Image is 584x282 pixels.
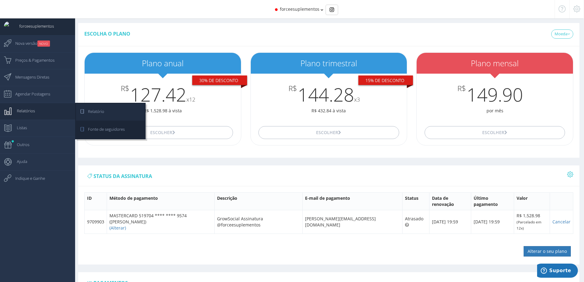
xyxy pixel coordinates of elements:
span: R$ [121,84,129,92]
h2: Plano mensal [417,59,573,68]
div: 30% De desconto [192,75,247,85]
button: Escolher [425,126,565,139]
th: Valor [514,192,550,210]
td: Atrasado [402,210,429,234]
div: Basic example [326,5,338,15]
td: GrowSocial Assinatura @forceesuplementos [214,210,303,234]
span: Listas [11,120,27,135]
img: User Image [4,21,13,31]
p: R$ 1,528.98 à vista [85,108,241,114]
th: Último pagamento [471,192,514,210]
td: [DATE] 19:59 [471,210,514,234]
button: Escolher [92,126,233,139]
span: Relatórios [11,103,35,118]
span: Outros [11,137,29,152]
img: Instagram_simple_icon.svg [330,7,334,12]
input: Alterar o seu plano [524,246,571,257]
span: Relatório [82,104,104,119]
th: E-mail de pagamento [303,192,403,210]
span: Fonte de seguidores [82,122,125,137]
h3: 149.90 [417,84,573,105]
span: Escolha o plano [84,30,130,37]
h2: Plano trimestral [251,59,407,68]
h3: 127.42 [85,84,241,105]
a: Cancelar [552,219,571,225]
span: Agendar Postagens [9,86,50,102]
span: R$ [288,84,297,92]
div: 15% De desconto [358,75,413,85]
span: forceesuplementos [280,6,319,12]
span: Indique e Ganhe [9,171,45,186]
small: NOVO [37,41,50,47]
iframe: Abre um widget para que você possa encontrar mais informações [537,264,578,279]
a: (Alterar) [109,225,126,231]
th: Descrição [214,192,303,210]
td: [DATE] 19:59 [429,210,471,234]
small: x12 [186,96,195,103]
th: Data de renovação [429,192,471,210]
th: Status [402,192,429,210]
h3: 144.28 [251,84,407,105]
span: Nova versão [9,36,50,51]
p: por mês [417,108,573,114]
td: MASTERCARD 519704 **** **** 9574 ([PERSON_NAME]) [107,210,215,234]
th: ID [85,192,107,210]
span: R$ [457,84,466,92]
span: Preços & Pagamentos [9,52,55,68]
button: Escolher [258,126,399,139]
td: [PERSON_NAME][EMAIL_ADDRESS][DOMAIN_NAME] [303,210,403,234]
th: Método de pagamento [107,192,215,210]
a: Relatório [76,104,145,121]
td: 9709903 [85,210,107,234]
span: forceesuplementos [13,18,54,34]
p: R$ 432.84 à vista [251,108,407,114]
small: x3 [354,96,360,103]
td: R$ 1,528.98 [514,210,550,234]
span: Ajuda [11,154,27,169]
a: Moeda [551,29,573,39]
small: (Parcelado em 12x) [517,219,541,230]
span: Mensagens Diretas [9,69,49,85]
h2: Plano anual [85,59,241,68]
a: Fonte de seguidores [76,122,145,138]
span: status da assinatura [94,173,152,180]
